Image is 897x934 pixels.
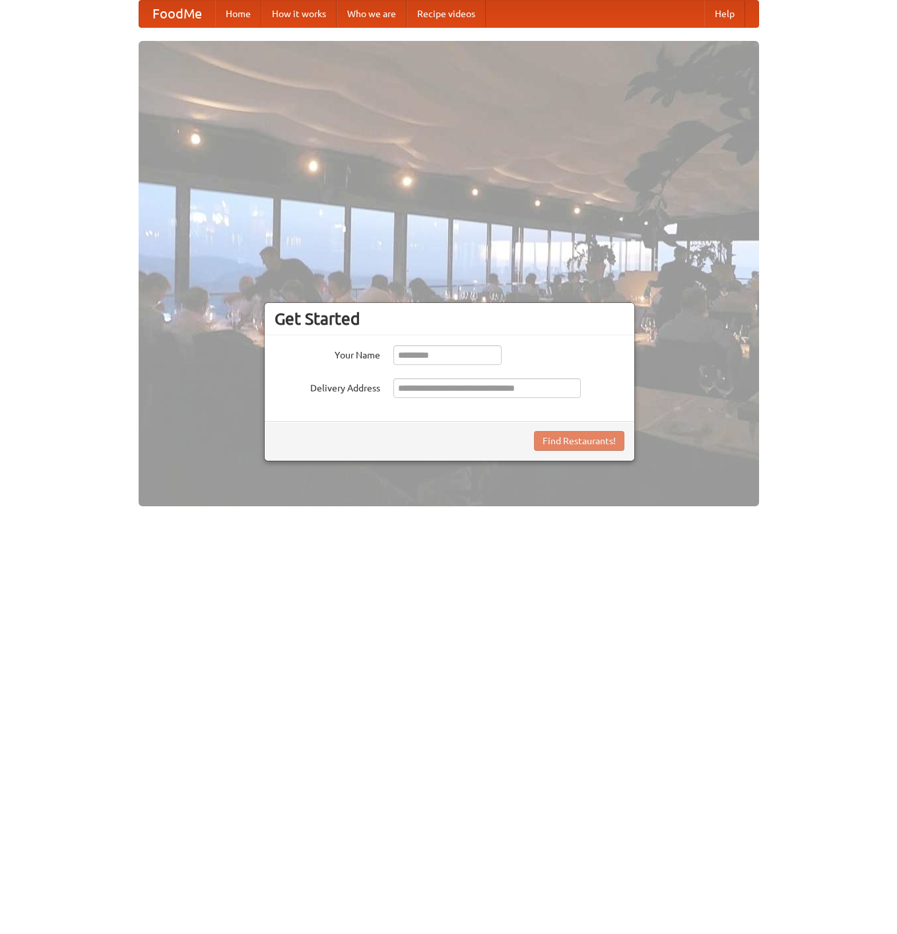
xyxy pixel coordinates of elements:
[534,431,624,451] button: Find Restaurants!
[407,1,486,27] a: Recipe videos
[275,309,624,329] h3: Get Started
[704,1,745,27] a: Help
[275,378,380,395] label: Delivery Address
[215,1,261,27] a: Home
[337,1,407,27] a: Who we are
[261,1,337,27] a: How it works
[139,1,215,27] a: FoodMe
[275,345,380,362] label: Your Name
